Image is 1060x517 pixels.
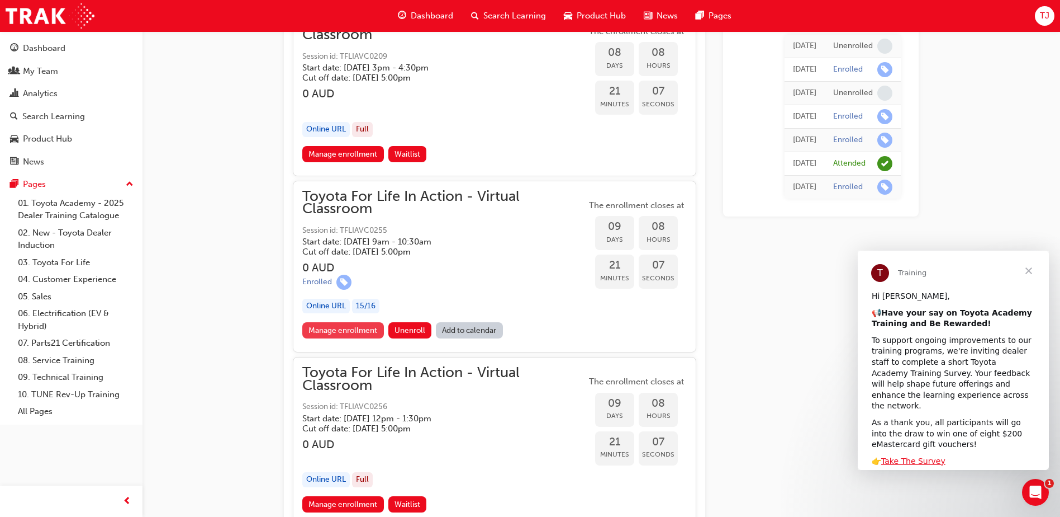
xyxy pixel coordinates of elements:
a: 01. Toyota Academy - 2025 Dealer Training Catalogue [13,195,138,224]
span: Minutes [595,272,634,285]
a: News [4,152,138,172]
span: Minutes [595,98,634,111]
span: Pages [709,10,731,22]
span: 21 [595,85,634,98]
span: Days [595,233,634,246]
span: learningRecordVerb_ENROLL-icon [877,109,892,124]
span: search-icon [10,112,18,122]
h5: Start date: [DATE] 3pm - 4:30pm [302,63,568,73]
span: 07 [639,85,678,98]
span: search-icon [471,9,479,23]
span: Days [595,410,634,422]
h5: Cut off date: [DATE] 5:00pm [302,247,568,257]
div: Thu Oct 27 2022 01:00:00 GMT+1100 (Australian Eastern Daylight Time) [793,157,816,170]
div: Thu Sep 25 2025 09:14:19 GMT+1000 (Australian Eastern Standard Time) [793,40,816,53]
a: Dashboard [4,38,138,59]
div: Tue Sep 23 2025 10:13:15 GMT+1000 (Australian Eastern Standard Time) [793,134,816,147]
a: news-iconNews [635,4,687,27]
div: Full [352,122,373,137]
span: The enrollment closes at [586,375,687,388]
span: Dashboard [411,10,453,22]
span: guage-icon [398,9,406,23]
a: My Team [4,61,138,82]
span: Search Learning [483,10,546,22]
span: Toyota For Life In Action - Virtual Classroom [302,190,586,215]
button: Waitlist [388,496,427,513]
span: learningRecordVerb_ENROLL-icon [336,275,351,290]
h5: Start date: [DATE] 12pm - 1:30pm [302,413,568,424]
div: Analytics [23,87,58,100]
a: 05. Sales [13,288,138,305]
span: chart-icon [10,89,18,99]
span: pages-icon [10,180,18,190]
a: 06. Electrification (EV & Hybrid) [13,305,138,335]
a: 02. New - Toyota Dealer Induction [13,224,138,254]
span: learningRecordVerb_ATTEND-icon [877,156,892,171]
button: DashboardMy TeamAnalyticsSearch LearningProduct HubNews [4,36,138,174]
span: 21 [595,436,634,449]
a: 03. Toyota For Life [13,254,138,271]
div: Enrolled [833,135,863,145]
span: Unenroll [394,326,425,335]
span: car-icon [10,134,18,144]
a: All Pages [13,403,138,420]
div: My Team [23,65,58,78]
a: 07. Parts21 Certification [13,335,138,352]
h3: 0 AUD [302,261,586,274]
h3: 0 AUD [302,438,586,451]
div: News [23,156,44,168]
div: Online URL [302,472,350,487]
span: News [657,10,678,22]
span: pages-icon [696,9,704,23]
button: Toyota For Life In Action - Virtual ClassroomSession id: TFLIAVC0209Start date: [DATE] 3pm - 4:30... [302,16,687,167]
div: Full [352,472,373,487]
a: 09. Technical Training [13,369,138,386]
button: Pages [4,174,138,195]
span: Days [595,59,634,72]
span: guage-icon [10,44,18,54]
span: Hours [639,410,678,422]
span: 09 [595,220,634,233]
span: Product Hub [577,10,626,22]
h5: Cut off date: [DATE] 5:00pm [302,73,568,83]
span: learningRecordVerb_ENROLL-icon [877,180,892,195]
span: up-icon [126,177,134,192]
span: The enrollment closes at [586,199,687,212]
a: Search Learning [4,106,138,127]
span: learningRecordVerb_ENROLL-icon [877,133,892,148]
span: 09 [595,397,634,410]
span: Seconds [639,272,678,285]
img: Trak [6,3,94,29]
a: pages-iconPages [687,4,740,27]
a: 08. Service Training [13,352,138,369]
div: Tue Oct 25 2022 01:00:00 GMT+1100 (Australian Eastern Daylight Time) [793,181,816,194]
span: learningRecordVerb_NONE-icon [877,86,892,101]
span: 08 [595,46,634,59]
span: Session id: TFLIAVC0256 [302,401,586,413]
span: Hours [639,59,678,72]
div: Product Hub [23,133,72,145]
h3: 0 AUD [302,87,586,100]
button: TJ [1035,6,1054,26]
span: Seconds [639,448,678,461]
h5: Cut off date: [DATE] 5:00pm [302,424,568,434]
button: Unenroll [388,322,432,339]
a: Product Hub [4,129,138,149]
span: 1 [1045,479,1054,488]
span: Hours [639,233,678,246]
div: Pages [23,178,46,191]
a: Manage enrollment [302,146,384,162]
div: Attended [833,158,866,169]
div: 15 / 16 [352,299,379,314]
span: news-icon [10,157,18,167]
span: 08 [639,46,678,59]
div: Online URL [302,299,350,314]
div: Tue Sep 23 2025 10:13:48 GMT+1000 (Australian Eastern Standard Time) [793,110,816,123]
